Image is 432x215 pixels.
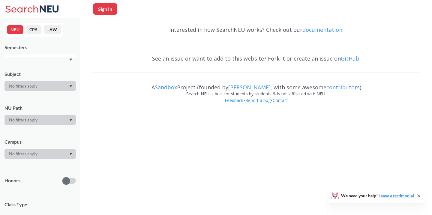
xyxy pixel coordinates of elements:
[4,115,76,125] div: Dropdown arrow
[69,85,72,88] svg: Dropdown arrow
[26,25,41,34] button: CPS
[4,139,76,145] div: Campus
[4,105,76,111] div: NU Path
[93,3,117,15] button: Sign In
[326,84,360,91] a: contributors
[69,119,72,121] svg: Dropdown arrow
[4,201,76,208] span: Class Type
[341,55,359,62] a: GitHub
[92,97,420,113] div: • •
[44,25,61,34] button: LAW
[302,26,343,33] a: documentation!
[92,91,420,97] div: Search NEU is built for students by students & is not affiliated with NEU.
[155,84,177,91] a: Sandbox
[69,58,72,61] svg: Dropdown arrow
[92,21,420,38] div: Interested in how SearchNEU works? Check out our
[69,153,72,155] svg: Dropdown arrow
[272,97,288,103] a: Contact
[4,177,20,184] p: Honors
[4,71,76,77] div: Subject
[224,97,244,103] a: Feedback
[4,149,76,159] div: Dropdown arrow
[92,50,420,67] div: See an issue or want to add to this website? Fork it or create an issue on .
[4,81,76,91] div: Dropdown arrow
[379,193,414,198] a: Leave a testimonial
[7,25,23,34] button: NEU
[92,79,420,91] div: A Project (founded by , with some awesome )
[4,44,76,51] div: Semesters
[245,97,271,103] a: Report a bug
[228,84,271,91] a: [PERSON_NAME]
[341,194,414,198] span: We need your help!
